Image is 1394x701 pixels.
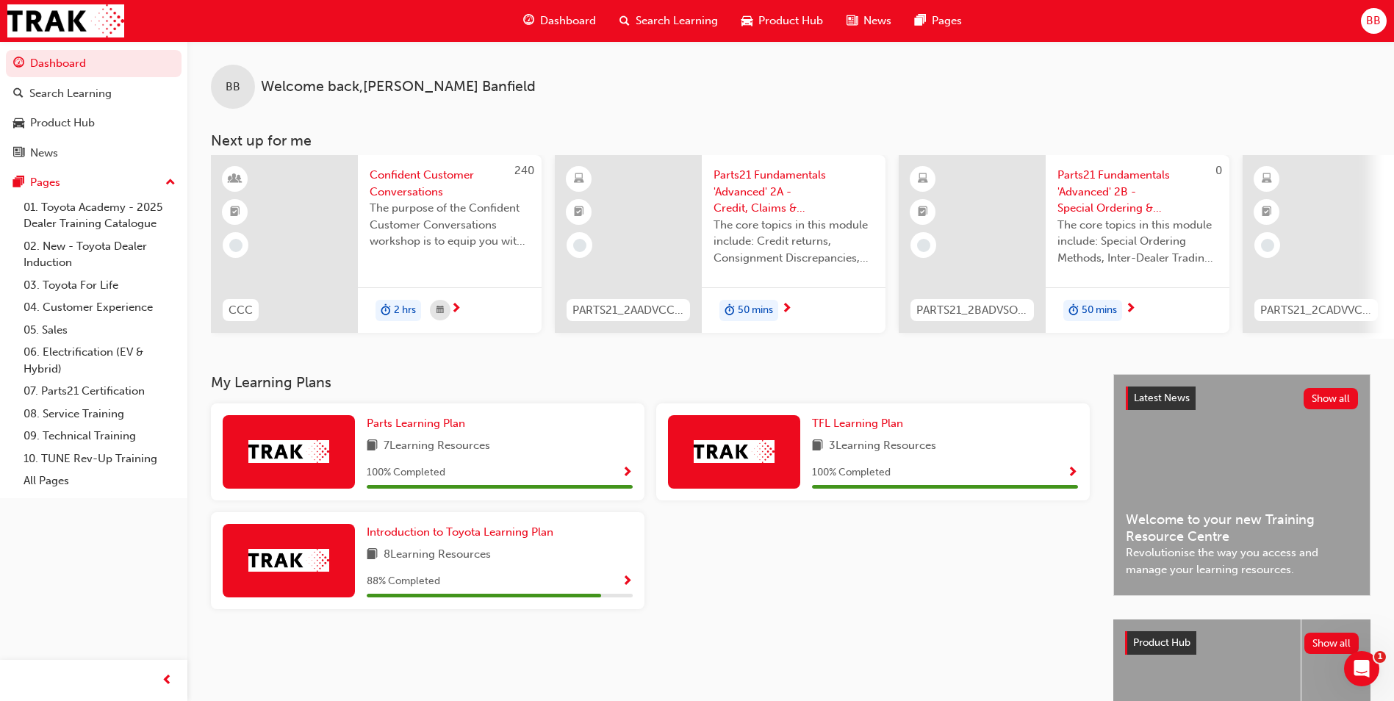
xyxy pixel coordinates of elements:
div: Pages [30,174,60,191]
span: Parts21 Fundamentals 'Advanced' 2B - Special Ordering & Heijunka [1057,167,1218,217]
span: learningRecordVerb_NONE-icon [1261,239,1274,252]
span: guage-icon [13,57,24,71]
span: BB [226,79,240,96]
button: Show Progress [622,464,633,482]
span: 7 Learning Resources [384,437,490,456]
span: duration-icon [1068,301,1079,320]
span: book-icon [367,546,378,564]
a: guage-iconDashboard [511,6,608,36]
a: 07. Parts21 Certification [18,380,182,403]
span: search-icon [619,12,630,30]
span: PARTS21_2BADVSO_0522_EL [916,302,1028,319]
span: learningResourceType_ELEARNING-icon [918,170,928,189]
span: booktick-icon [1262,203,1272,222]
span: book-icon [812,437,823,456]
button: Show all [1304,633,1359,654]
a: PARTS21_2AADVCC_0522_ELParts21 Fundamentals 'Advanced' 2A - Credit, Claims & ReportingThe core to... [555,155,885,333]
span: 3 Learning Resources [829,437,936,456]
span: learningResourceType_ELEARNING-icon [1262,170,1272,189]
span: 8 Learning Resources [384,546,491,564]
span: prev-icon [162,672,173,690]
span: 0 [1215,164,1222,177]
a: Latest NewsShow all [1126,387,1358,410]
a: Trak [7,4,124,37]
span: pages-icon [915,12,926,30]
div: News [30,145,58,162]
button: Show Progress [622,572,633,591]
div: Search Learning [29,85,112,102]
span: learningRecordVerb_NONE-icon [917,239,930,252]
span: news-icon [13,147,24,160]
span: guage-icon [523,12,534,30]
span: next-icon [781,303,792,316]
span: PARTS21_2CADVVC_0522_EL [1260,302,1372,319]
a: Search Learning [6,80,182,107]
span: Welcome back , [PERSON_NAME] Banfield [261,79,536,96]
a: 01. Toyota Academy - 2025 Dealer Training Catalogue [18,196,182,235]
span: 88 % Completed [367,573,440,590]
h3: My Learning Plans [211,374,1090,391]
span: The core topics in this module include: Credit returns, Consignment Discrepancies, Insurance, Non... [714,217,874,267]
a: Introduction to Toyota Learning Plan [367,524,559,541]
span: Show Progress [1067,467,1078,480]
span: search-icon [13,87,24,101]
a: search-iconSearch Learning [608,6,730,36]
button: BB [1361,8,1387,34]
a: All Pages [18,470,182,492]
span: The purpose of the Confident Customer Conversations workshop is to equip you with tools to commun... [370,200,530,250]
span: learningRecordVerb_NONE-icon [573,239,586,252]
span: Latest News [1134,392,1190,404]
span: learningResourceType_ELEARNING-icon [574,170,584,189]
span: Pages [932,12,962,29]
a: 06. Electrification (EV & Hybrid) [18,341,182,380]
img: Trak [248,440,329,463]
a: Parts Learning Plan [367,415,471,432]
span: 50 mins [1082,302,1117,319]
a: 10. TUNE Rev-Up Training [18,447,182,470]
span: 240 [514,164,534,177]
a: pages-iconPages [903,6,974,36]
a: 04. Customer Experience [18,296,182,319]
span: pages-icon [13,176,24,190]
span: book-icon [367,437,378,456]
iframe: Intercom live chat [1344,651,1379,686]
span: 50 mins [738,302,773,319]
span: car-icon [13,117,24,130]
span: Dashboard [540,12,596,29]
button: Pages [6,169,182,196]
span: car-icon [741,12,752,30]
span: Introduction to Toyota Learning Plan [367,525,553,539]
a: 0PARTS21_2BADVSO_0522_ELParts21 Fundamentals 'Advanced' 2B - Special Ordering & HeijunkaThe core ... [899,155,1229,333]
span: booktick-icon [918,203,928,222]
span: News [863,12,891,29]
span: BB [1366,12,1381,29]
img: Trak [248,549,329,572]
button: DashboardSearch LearningProduct HubNews [6,47,182,169]
a: News [6,140,182,167]
span: PARTS21_2AADVCC_0522_EL [572,302,684,319]
span: learningResourceType_INSTRUCTOR_LED-icon [230,170,240,189]
a: 240CCCConfident Customer ConversationsThe purpose of the Confident Customer Conversations worksho... [211,155,542,333]
span: 100 % Completed [367,464,445,481]
span: duration-icon [725,301,735,320]
a: Latest NewsShow allWelcome to your new Training Resource CentreRevolutionise the way you access a... [1113,374,1370,596]
span: duration-icon [381,301,391,320]
span: Parts21 Fundamentals 'Advanced' 2A - Credit, Claims & Reporting [714,167,874,217]
button: Show Progress [1067,464,1078,482]
span: booktick-icon [230,203,240,222]
span: Revolutionise the way you access and manage your learning resources. [1126,544,1358,578]
a: news-iconNews [835,6,903,36]
span: Search Learning [636,12,718,29]
a: 08. Service Training [18,403,182,425]
a: Dashboard [6,50,182,77]
span: Product Hub [1133,636,1190,649]
span: The core topics in this module include: Special Ordering Methods, Inter-Dealer Trading and Introd... [1057,217,1218,267]
span: Confident Customer Conversations [370,167,530,200]
a: car-iconProduct Hub [730,6,835,36]
span: 2 hrs [394,302,416,319]
span: next-icon [450,303,461,316]
a: 02. New - Toyota Dealer Induction [18,235,182,274]
h3: Next up for me [187,132,1394,149]
span: Parts Learning Plan [367,417,465,430]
